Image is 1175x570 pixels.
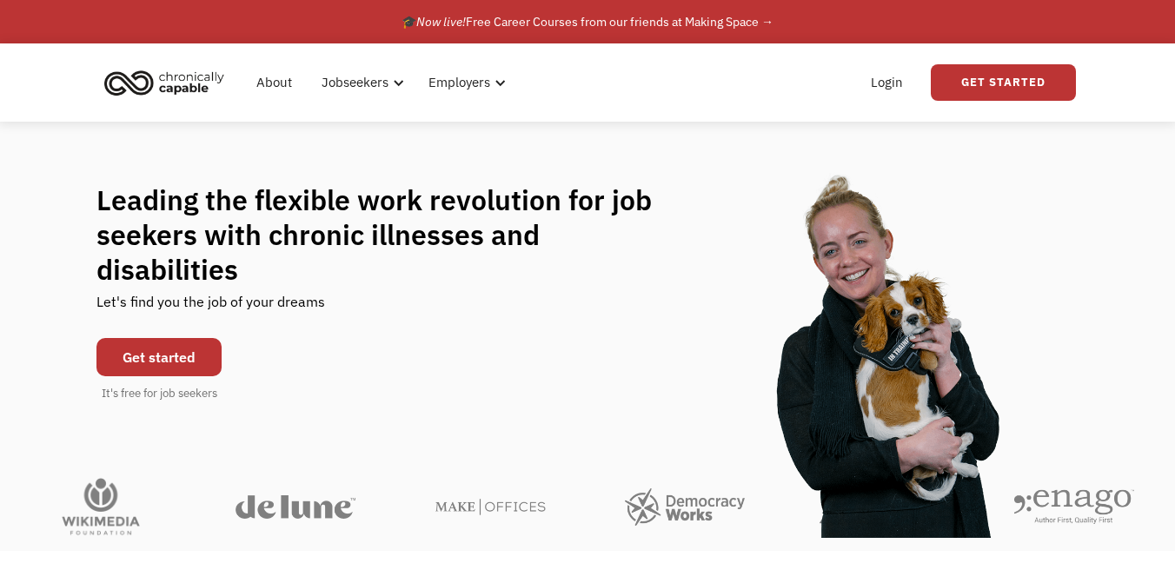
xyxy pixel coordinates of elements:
[96,182,686,287] h1: Leading the flexible work revolution for job seekers with chronic illnesses and disabilities
[860,55,913,110] a: Login
[402,11,773,32] div: 🎓 Free Career Courses from our friends at Making Space →
[322,72,388,93] div: Jobseekers
[311,55,409,110] div: Jobseekers
[96,287,325,329] div: Let's find you the job of your dreams
[428,72,490,93] div: Employers
[416,14,466,30] em: Now live!
[246,55,302,110] a: About
[99,63,237,102] a: home
[931,64,1076,101] a: Get Started
[102,385,217,402] div: It's free for job seekers
[96,338,222,376] a: Get started
[418,55,511,110] div: Employers
[99,63,229,102] img: Chronically Capable logo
